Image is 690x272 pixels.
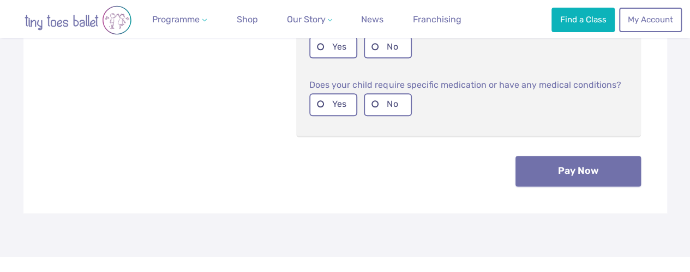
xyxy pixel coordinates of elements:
[148,9,211,31] a: Programme
[309,78,628,91] p: Does your child require specific medication or have any medical conditions?
[232,9,262,31] a: Shop
[282,9,337,31] a: Our Story
[364,93,412,116] label: No
[286,14,325,25] span: Our Story
[361,14,383,25] span: News
[551,8,615,32] a: Find a Class
[409,9,466,31] a: Franchising
[13,5,143,35] img: tiny toes ballet
[152,14,200,25] span: Programme
[357,9,388,31] a: News
[364,36,412,58] label: No
[619,8,681,32] a: My Account
[413,14,461,25] span: Franchising
[309,93,357,116] label: Yes
[515,156,641,186] button: Pay Now
[237,14,258,25] span: Shop
[309,36,357,58] label: Yes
